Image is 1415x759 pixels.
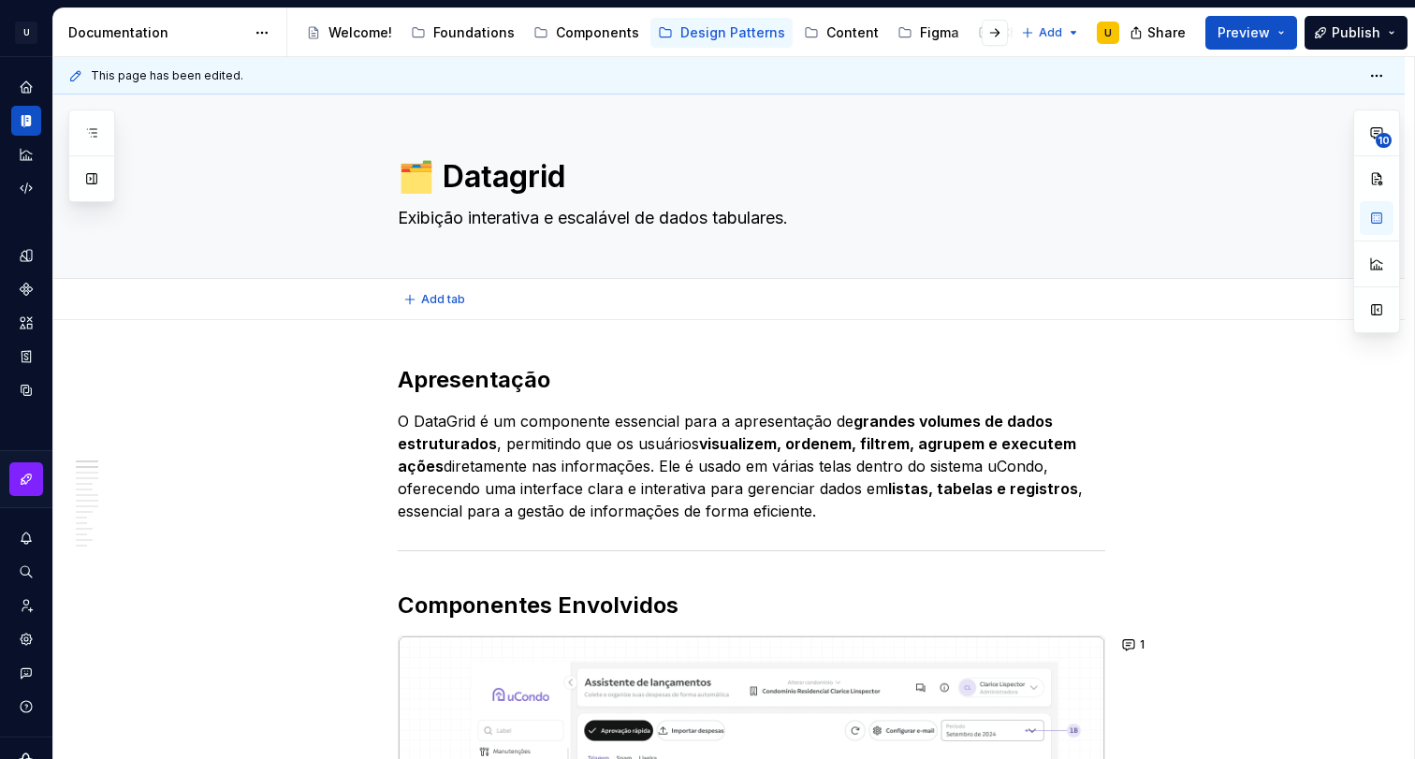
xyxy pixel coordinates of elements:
[1205,16,1297,50] button: Preview
[11,241,41,270] a: Design tokens
[526,18,647,48] a: Components
[11,523,41,553] button: Notifications
[398,286,474,313] button: Add tab
[394,154,1101,199] textarea: 🗂️ Datagrid
[398,365,1105,395] h2: Apresentação
[1305,16,1408,50] button: Publish
[11,106,41,136] a: Documentation
[433,23,515,42] div: Foundations
[11,342,41,372] a: Storybook stories
[1116,632,1153,658] button: 1
[796,18,886,48] a: Content
[398,591,678,619] strong: Componentes Envolvidos
[15,22,37,44] div: U
[11,557,41,587] button: Search ⌘K
[403,18,522,48] a: Foundations
[91,68,243,83] span: This page has been edited.
[650,18,793,48] a: Design Patterns
[1140,637,1145,652] span: 1
[1039,25,1062,40] span: Add
[11,375,41,405] a: Data sources
[11,591,41,620] a: Invite team
[398,434,1080,475] strong: visualizem, ordenem, filtrem, agrupem e executem ações
[826,23,879,42] div: Content
[920,23,959,42] div: Figma
[299,14,1012,51] div: Page tree
[11,624,41,654] a: Settings
[11,658,41,688] button: Contact support
[890,18,967,48] a: Figma
[394,203,1101,233] textarea: Exibição interativa e escalável de dados tabulares.
[11,139,41,169] a: Analytics
[299,18,400,48] a: Welcome!
[1120,16,1198,50] button: Share
[556,23,639,42] div: Components
[11,274,41,304] a: Components
[11,72,41,102] a: Home
[11,173,41,203] a: Code automation
[1147,23,1186,42] span: Share
[398,410,1105,522] p: O DataGrid é um componente essencial para a apresentação de , permitindo que os usuários diretame...
[888,479,1078,498] strong: listas, tabelas e registros
[11,308,41,338] a: Assets
[421,292,465,307] span: Add tab
[4,12,49,52] button: U
[1015,20,1086,46] button: Add
[1218,23,1270,42] span: Preview
[328,23,392,42] div: Welcome!
[680,23,785,42] div: Design Patterns
[1104,25,1112,40] div: U
[1332,23,1380,42] span: Publish
[68,23,245,42] div: Documentation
